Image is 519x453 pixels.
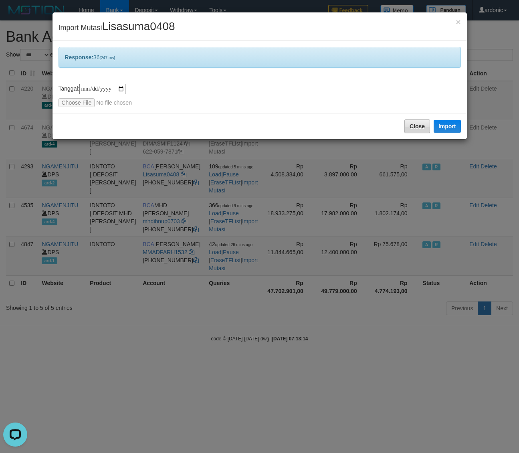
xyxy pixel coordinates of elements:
div: Tanggal: [59,84,461,107]
span: Import Mutasi [59,24,175,32]
button: Close [404,119,430,133]
span: [247 ms] [100,56,115,60]
button: Close [456,18,460,26]
span: Lisasuma0408 [102,20,175,32]
button: Import [434,120,461,133]
span: × [456,17,460,26]
b: Response: [65,54,94,61]
button: Open LiveChat chat widget [3,3,27,27]
div: 36 [59,47,461,68]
